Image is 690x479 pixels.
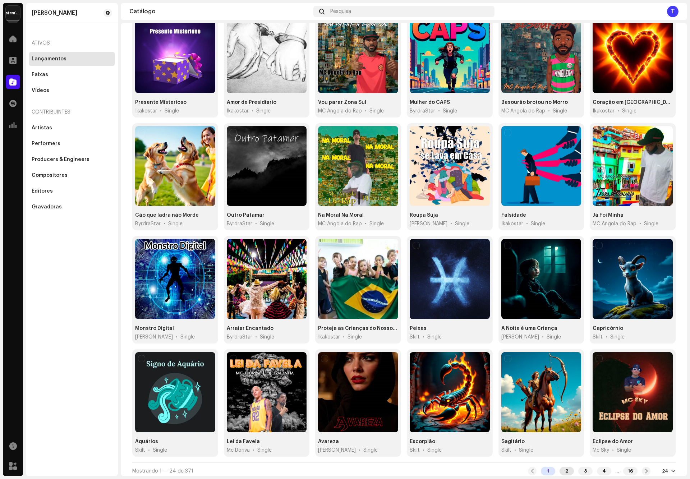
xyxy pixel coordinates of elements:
div: Coração em Chamas [593,99,673,106]
span: Dom Maloqueiro [410,220,447,227]
span: Ikakostar [318,333,340,341]
div: Monstro Digital [135,325,174,332]
span: Ikakostar [135,107,157,115]
div: Capricórnio [593,325,623,332]
span: • [606,333,607,341]
span: • [365,220,367,227]
span: Skilt [135,447,145,454]
span: MC Angola do Rap [593,220,636,227]
span: Mostrando 1 — 24 de 371 [132,469,193,474]
div: Single [168,220,183,227]
div: Lançamentos [32,56,66,62]
span: • [639,220,641,227]
span: • [255,333,257,341]
div: Besourão brotou no Morro [501,99,568,106]
img: 408b884b-546b-4518-8448-1008f9c76b02 [6,6,20,20]
div: Single [348,333,362,341]
span: Skilt [410,333,420,341]
div: Single [363,447,378,454]
span: • [365,107,367,115]
span: • [450,220,452,227]
span: MC Angola do Rap [318,107,362,115]
div: Arraiar Encantado [227,325,273,332]
re-a-nav-header: Ativos [29,34,115,52]
div: Avareza [318,438,339,445]
div: Compositores [32,172,68,178]
span: • [617,107,619,115]
div: Single [180,333,195,341]
div: 16 [623,467,638,475]
span: Mc Sky [593,447,609,454]
div: Yuri [32,10,77,16]
span: Michelly Pecadora [318,447,356,454]
div: Single [455,220,469,227]
div: Roupa Suja [410,212,438,219]
span: MC Angola do Rap [318,220,362,227]
span: • [542,333,544,341]
span: • [438,107,440,115]
span: • [148,447,150,454]
div: 2 [560,467,574,475]
div: Vídeos [32,88,49,93]
div: Single [547,333,561,341]
div: Catálogo [129,9,310,14]
div: Single [257,447,272,454]
div: Single [256,107,271,115]
div: Performers [32,141,60,147]
span: Ikakostar [593,107,615,115]
span: ByrdraStar [227,220,252,227]
div: A Noite é uma Criança [501,325,557,332]
div: Single [622,107,636,115]
div: 1 [541,467,555,475]
span: Ikakostar [227,107,249,115]
div: Proteja as Crianças do Nosso Brasil [318,325,398,332]
span: • [255,220,257,227]
div: Single [260,220,274,227]
div: Artistas [32,125,52,131]
div: Single [153,447,167,454]
div: Sagitário [501,438,525,445]
re-m-nav-item: Editores [29,184,115,198]
div: Single [369,220,384,227]
span: ByrdraStar [135,220,161,227]
div: Eclipse do Amor [593,438,633,445]
span: • [423,333,424,341]
div: Single [369,107,384,115]
re-m-nav-item: Producers & Engineers [29,152,115,167]
div: Aquários [135,438,158,445]
div: Já Foi Minha [593,212,624,219]
span: • [164,220,165,227]
re-m-nav-item: Artistas [29,121,115,135]
div: 3 [578,467,593,475]
div: Single [644,220,658,227]
div: Escorpião [410,438,435,445]
re-m-nav-item: Faixas [29,68,115,82]
re-m-nav-item: Lançamentos [29,52,115,66]
div: Falsidade [501,212,526,219]
div: 4 [597,467,611,475]
span: Skilt [410,447,420,454]
div: Outro Patamar [227,212,264,219]
div: Gravadoras [32,204,62,210]
div: Faixas [32,72,48,78]
div: Single [610,333,625,341]
div: Na Moral Na Moral [318,212,364,219]
div: Mulher do CAPS [410,99,450,106]
span: Skilt [593,333,603,341]
div: Peixes [410,325,427,332]
re-m-nav-item: Performers [29,137,115,151]
div: Single [617,447,631,454]
div: Single [427,333,442,341]
div: Single [165,107,179,115]
div: Vou parar Zona Sul [318,99,366,106]
div: Single [553,107,567,115]
span: • [252,107,253,115]
div: 24 [662,468,668,474]
div: Producers & Engineers [32,157,89,162]
span: • [253,447,254,454]
span: Dom Maloqueiro [135,333,173,341]
span: • [612,447,614,454]
div: ... [616,468,619,474]
span: Yara Ya [501,333,539,341]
